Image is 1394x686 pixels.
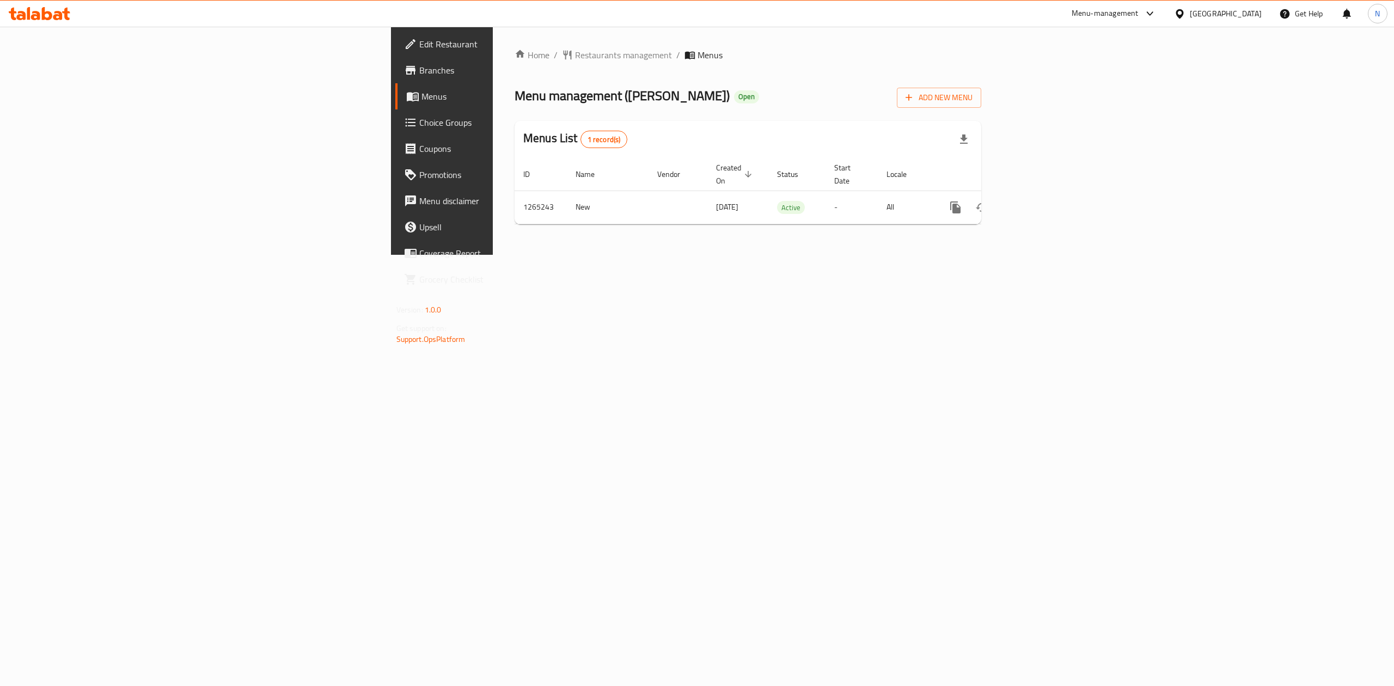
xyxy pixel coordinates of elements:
[878,191,934,224] td: All
[395,266,624,292] a: Grocery Checklist
[698,48,723,62] span: Menus
[396,332,466,346] a: Support.OpsPlatform
[734,90,759,103] div: Open
[716,161,755,187] span: Created On
[419,273,615,286] span: Grocery Checklist
[834,161,865,187] span: Start Date
[777,201,805,214] span: Active
[1375,8,1380,20] span: N
[777,201,805,214] div: Active
[425,303,442,317] span: 1.0.0
[419,194,615,207] span: Menu disclaimer
[657,168,694,181] span: Vendor
[1072,7,1139,20] div: Menu-management
[826,191,878,224] td: -
[419,247,615,260] span: Coverage Report
[396,303,423,317] span: Version:
[515,48,981,62] nav: breadcrumb
[419,64,615,77] span: Branches
[395,83,624,109] a: Menus
[734,92,759,101] span: Open
[777,168,812,181] span: Status
[419,142,615,155] span: Coupons
[395,240,624,266] a: Coverage Report
[419,116,615,129] span: Choice Groups
[580,131,628,148] div: Total records count
[395,214,624,240] a: Upsell
[515,158,1056,224] table: enhanced table
[395,57,624,83] a: Branches
[421,90,615,103] span: Menus
[897,88,981,108] button: Add New Menu
[395,136,624,162] a: Coupons
[906,91,973,105] span: Add New Menu
[951,126,977,152] div: Export file
[886,168,921,181] span: Locale
[419,38,615,51] span: Edit Restaurant
[576,168,609,181] span: Name
[943,194,969,220] button: more
[523,168,544,181] span: ID
[581,134,627,145] span: 1 record(s)
[523,130,627,148] h2: Menus List
[395,31,624,57] a: Edit Restaurant
[419,168,615,181] span: Promotions
[716,200,738,214] span: [DATE]
[934,158,1056,191] th: Actions
[395,109,624,136] a: Choice Groups
[395,162,624,188] a: Promotions
[396,321,447,335] span: Get support on:
[395,188,624,214] a: Menu disclaimer
[419,220,615,234] span: Upsell
[969,194,995,220] button: Change Status
[676,48,680,62] li: /
[1190,8,1262,20] div: [GEOGRAPHIC_DATA]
